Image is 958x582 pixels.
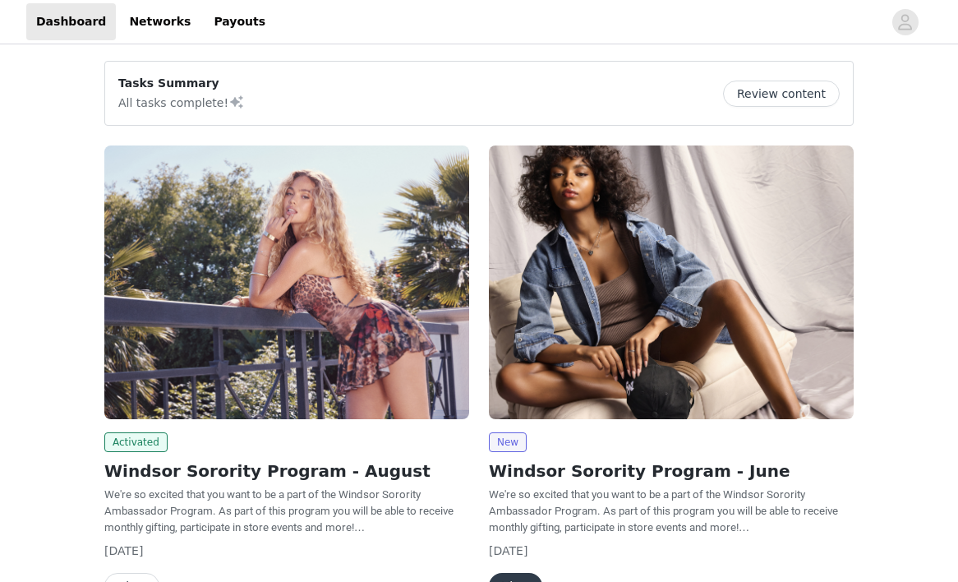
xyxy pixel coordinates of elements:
h2: Windsor Sorority Program - August [104,459,469,483]
div: avatar [897,9,913,35]
button: Review content [723,81,840,107]
span: We're so excited that you want to be a part of the Windsor Sorority Ambassador Program. As part o... [489,488,838,533]
a: Payouts [204,3,275,40]
span: New [489,432,527,452]
span: Activated [104,432,168,452]
img: Windsor [489,145,854,419]
span: [DATE] [104,544,143,557]
img: Windsor [104,145,469,419]
a: Networks [119,3,200,40]
h2: Windsor Sorority Program - June [489,459,854,483]
span: [DATE] [489,544,527,557]
span: We're so excited that you want to be a part of the Windsor Sorority Ambassador Program. As part o... [104,488,454,533]
p: All tasks complete! [118,92,245,112]
a: Dashboard [26,3,116,40]
p: Tasks Summary [118,75,245,92]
